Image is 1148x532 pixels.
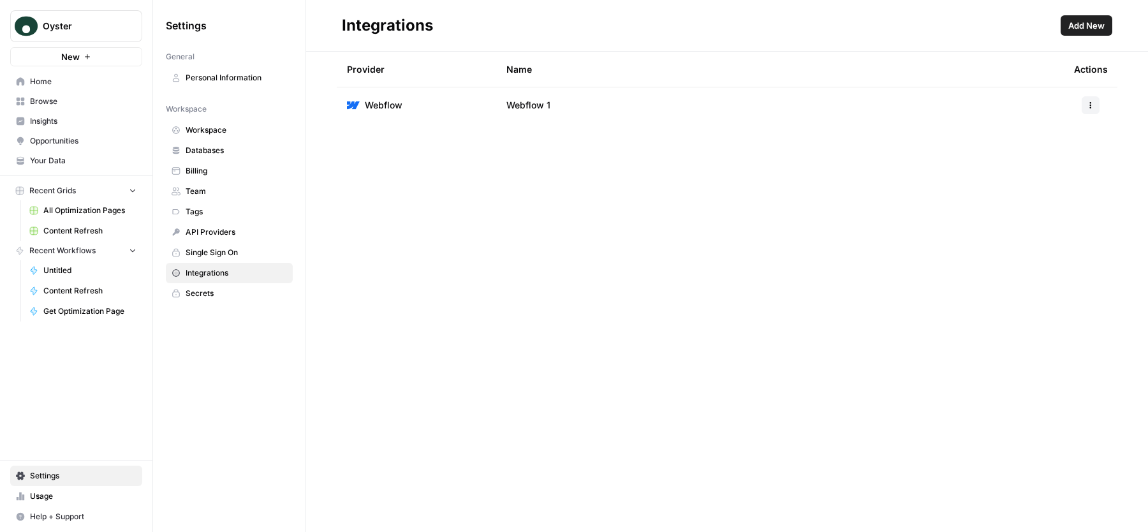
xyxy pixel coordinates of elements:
span: Home [30,76,136,87]
button: Help + Support [10,506,142,527]
span: Opportunities [30,135,136,147]
span: New [61,50,80,63]
button: New [10,47,142,66]
span: Settings [166,18,207,33]
span: Webflow [365,99,402,112]
a: Team [166,181,293,202]
a: Personal Information [166,68,293,88]
a: Workspace [166,120,293,140]
span: Recent Grids [29,185,76,196]
span: Secrets [186,288,287,299]
span: Billing [186,165,287,177]
span: Databases [186,145,287,156]
a: Billing [166,161,293,181]
div: Integrations [342,15,433,36]
span: Usage [30,491,136,502]
span: Your Data [30,155,136,166]
a: Settings [10,466,142,486]
a: Tags [166,202,293,222]
div: Provider [347,52,385,87]
span: Settings [30,470,136,482]
img: Webflow [347,99,360,112]
span: Oyster [43,20,120,33]
a: Insights [10,111,142,131]
span: Help + Support [30,511,136,522]
a: Your Data [10,151,142,171]
a: Content Refresh [24,221,142,241]
span: API Providers [186,226,287,238]
a: Home [10,71,142,92]
a: Secrets [166,283,293,304]
span: Team [186,186,287,197]
a: API Providers [166,222,293,242]
button: Add New [1061,15,1112,36]
a: Untitled [24,260,142,281]
span: Untitled [43,265,136,276]
span: General [166,51,195,63]
span: Browse [30,96,136,107]
a: Single Sign On [166,242,293,263]
div: Name [506,52,1054,87]
a: Opportunities [10,131,142,151]
a: Get Optimization Page [24,301,142,321]
button: Recent Grids [10,181,142,200]
a: Integrations [166,263,293,283]
span: Get Optimization Page [43,306,136,317]
a: All Optimization Pages [24,200,142,221]
div: Actions [1074,52,1108,87]
button: Workspace: Oyster [10,10,142,42]
span: Recent Workflows [29,245,96,256]
span: Webflow 1 [506,99,550,112]
button: Recent Workflows [10,241,142,260]
span: Tags [186,206,287,218]
span: All Optimization Pages [43,205,136,216]
span: Personal Information [186,72,287,84]
span: Add New [1068,19,1105,32]
span: Workspace [186,124,287,136]
span: Integrations [186,267,287,279]
img: Oyster Logo [15,15,38,38]
span: Content Refresh [43,225,136,237]
span: Content Refresh [43,285,136,297]
span: Insights [30,115,136,127]
a: Databases [166,140,293,161]
a: Usage [10,486,142,506]
a: Content Refresh [24,281,142,301]
span: Workspace [166,103,207,115]
a: Browse [10,91,142,112]
span: Single Sign On [186,247,287,258]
